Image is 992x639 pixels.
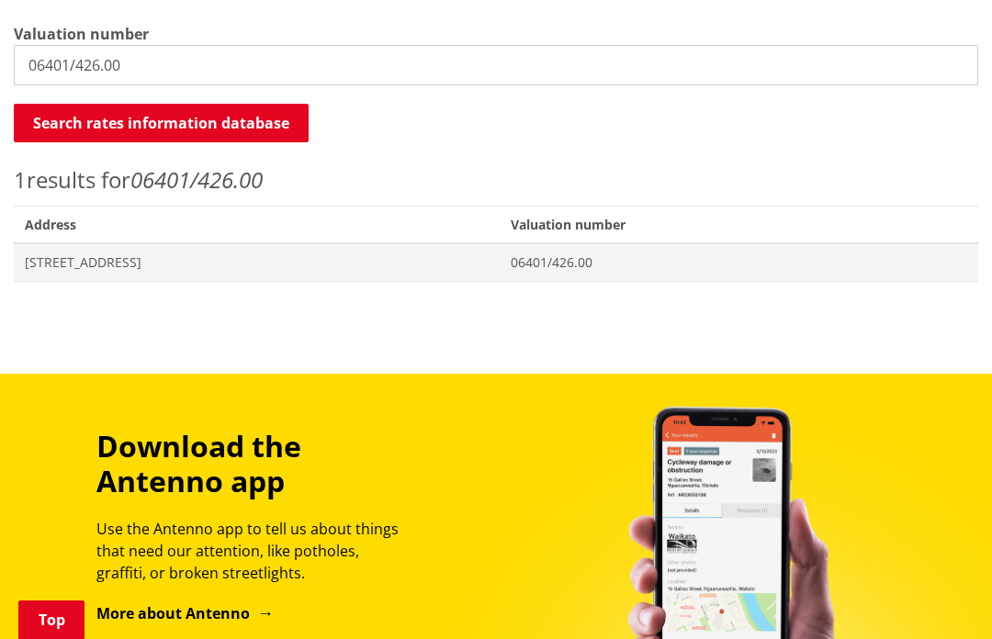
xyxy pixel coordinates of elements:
button: Search rates information database [14,104,309,142]
iframe: Messenger Launcher [907,562,974,628]
a: [STREET_ADDRESS] 06401/426.00 [14,243,978,281]
label: Valuation number [14,23,149,45]
span: 1 [14,164,27,195]
p: results for [14,163,978,196]
span: [STREET_ADDRESS] [25,253,489,272]
a: Top [18,600,85,639]
span: Address [14,206,500,243]
input: e.g. 03920/020.01A [14,45,978,85]
span: 06401/426.00 [511,253,968,272]
span: Valuation number [500,206,979,243]
p: Use the Antenno app to tell us about things that need our attention, like potholes, graffiti, or ... [96,518,400,584]
a: More about Antenno [96,603,274,623]
h3: Download the Antenno app [96,429,400,499]
em: 06401/426.00 [130,164,263,195]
